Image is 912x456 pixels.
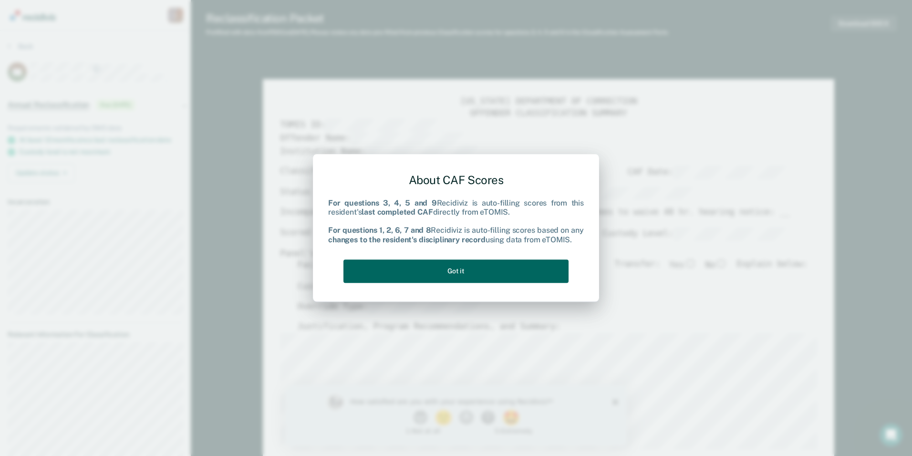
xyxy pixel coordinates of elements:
[149,26,169,40] button: 2
[343,259,569,283] button: Got it
[42,10,57,25] img: Profile image for Kim
[217,26,237,40] button: 5
[328,198,584,244] div: Recidiviz is auto-filling scores from this resident's directly from eTOMIS. Recidiviz is auto-fil...
[327,14,333,20] div: Close survey
[362,207,433,217] b: last completed CAF
[328,166,584,195] div: About CAF Scores
[65,43,155,49] div: 1 - Not at all
[328,226,431,235] b: For questions 1, 2, 6, 7 and 8
[174,26,190,40] button: 3
[128,26,145,40] button: 1
[65,12,285,21] div: How satisfied are you with your experience using Recidiviz?
[328,235,486,244] b: changes to the resident's disciplinary record
[196,26,212,40] button: 4
[328,198,437,207] b: For questions 3, 4, 5 and 9
[209,43,300,49] div: 5 - Extremely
